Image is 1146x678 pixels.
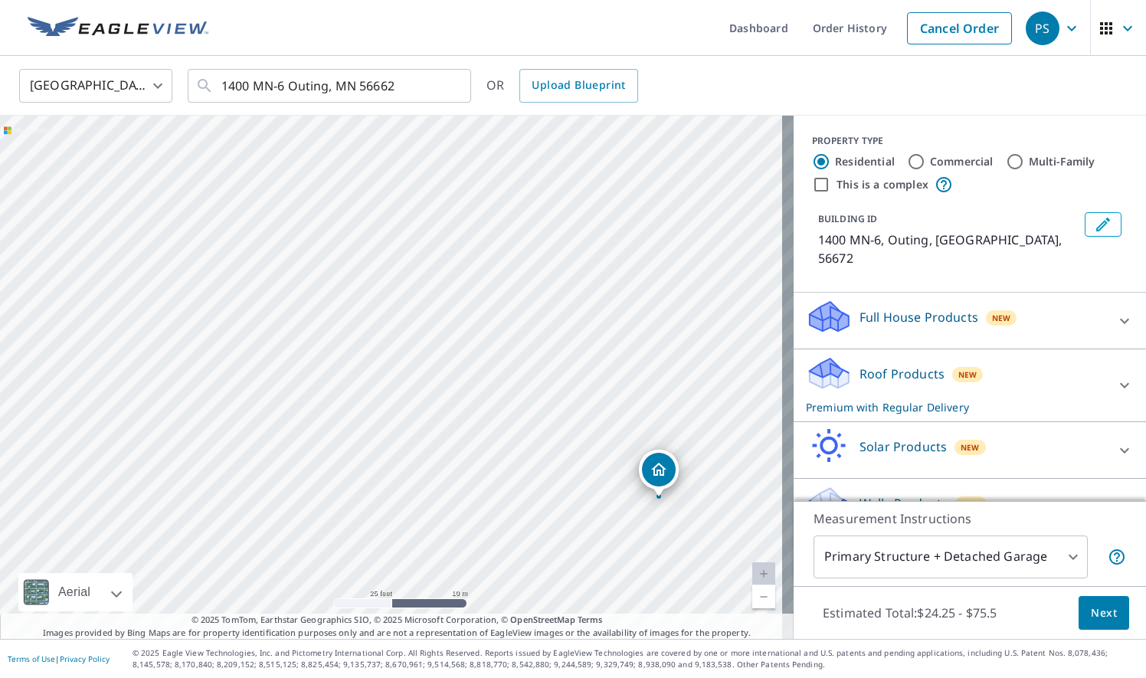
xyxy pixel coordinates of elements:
button: Edit building 1 [1085,212,1121,237]
p: Measurement Instructions [814,509,1126,528]
div: PROPERTY TYPE [812,134,1128,148]
a: Cancel Order [907,12,1012,44]
img: EV Logo [28,17,208,40]
p: 1400 MN-6, Outing, [GEOGRAPHIC_DATA], 56672 [818,231,1079,267]
a: Upload Blueprint [519,69,637,103]
div: Aerial [18,573,133,611]
a: OpenStreetMap [510,614,575,625]
span: Upload Blueprint [532,76,625,95]
p: © 2025 Eagle View Technologies, Inc. and Pictometry International Corp. All Rights Reserved. Repo... [133,647,1138,670]
span: New [958,368,977,381]
div: Full House ProductsNew [806,299,1134,342]
p: Premium with Regular Delivery [806,399,1106,415]
p: Estimated Total: $24.25 - $75.5 [810,596,1010,630]
p: Walls Products [859,494,948,513]
a: Current Level 20, Zoom Out [752,585,775,608]
span: © 2025 TomTom, Earthstar Geographics SIO, © 2025 Microsoft Corporation, © [192,614,603,627]
span: Your report will include the primary structure and a detached garage if one exists. [1108,548,1126,566]
label: This is a complex [837,177,928,192]
span: New [961,498,981,510]
label: Multi-Family [1029,154,1095,169]
button: Next [1079,596,1129,631]
div: Dropped pin, building 1, Residential property, 1400 MN-6 Outing, MN 56672 [639,450,679,497]
span: Next [1091,604,1117,623]
a: Current Level 20, Zoom In Disabled [752,562,775,585]
input: Search by address or latitude-longitude [221,64,440,107]
p: BUILDING ID [818,212,877,225]
p: Roof Products [859,365,945,383]
p: Full House Products [859,308,978,326]
p: Solar Products [859,437,947,456]
a: Privacy Policy [60,653,110,664]
div: Aerial [54,573,95,611]
p: | [8,654,110,663]
span: New [992,312,1011,324]
label: Residential [835,154,895,169]
label: Commercial [930,154,994,169]
a: Terms of Use [8,653,55,664]
a: Terms [578,614,603,625]
div: Primary Structure + Detached Garage [814,536,1088,578]
div: Roof ProductsNewPremium with Regular Delivery [806,355,1134,415]
span: New [961,441,980,454]
div: Walls ProductsNew [806,485,1134,529]
div: PS [1026,11,1059,45]
div: OR [486,69,638,103]
div: Solar ProductsNew [806,428,1134,472]
div: [GEOGRAPHIC_DATA] [19,64,172,107]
